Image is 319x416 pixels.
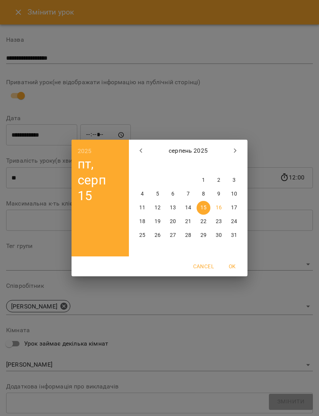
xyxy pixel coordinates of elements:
[217,176,220,184] p: 2
[217,190,220,198] p: 9
[197,187,210,201] button: 8
[170,204,176,212] p: 13
[227,173,241,187] button: 3
[202,176,205,184] p: 1
[78,146,92,157] button: 2025
[202,190,205,198] p: 8
[155,218,161,225] p: 19
[135,201,149,215] button: 11
[212,215,226,228] button: 23
[185,232,191,239] p: 28
[185,204,191,212] p: 14
[231,218,237,225] p: 24
[227,162,241,170] span: нд
[227,187,241,201] button: 10
[181,201,195,215] button: 14
[135,187,149,201] button: 4
[166,228,180,242] button: 27
[216,204,222,212] p: 16
[151,162,164,170] span: вт
[151,201,164,215] button: 12
[181,162,195,170] span: чт
[141,190,144,198] p: 4
[231,232,237,239] p: 31
[170,218,176,225] p: 20
[231,190,237,198] p: 10
[181,215,195,228] button: 21
[181,228,195,242] button: 28
[233,176,236,184] p: 3
[200,232,207,239] p: 29
[139,204,145,212] p: 11
[197,173,210,187] button: 1
[156,190,159,198] p: 5
[216,232,222,239] p: 30
[151,228,164,242] button: 26
[197,215,210,228] button: 22
[227,215,241,228] button: 24
[193,262,214,271] span: Cancel
[220,259,244,273] button: OK
[212,228,226,242] button: 30
[135,228,149,242] button: 25
[166,187,180,201] button: 6
[139,232,145,239] p: 25
[231,204,237,212] p: 17
[212,173,226,187] button: 2
[212,187,226,201] button: 9
[197,162,210,170] span: пт
[212,162,226,170] span: сб
[139,218,145,225] p: 18
[135,162,149,170] span: пн
[216,218,222,225] p: 23
[135,215,149,228] button: 18
[155,232,161,239] p: 26
[200,204,207,212] p: 15
[190,259,217,273] button: Cancel
[78,156,117,204] button: пт, серп 15
[166,201,180,215] button: 13
[171,190,174,198] p: 6
[227,201,241,215] button: 17
[197,201,210,215] button: 15
[166,215,180,228] button: 20
[212,201,226,215] button: 16
[181,187,195,201] button: 7
[227,228,241,242] button: 31
[155,204,161,212] p: 12
[185,218,191,225] p: 21
[170,232,176,239] p: 27
[200,218,207,225] p: 22
[197,228,210,242] button: 29
[151,215,164,228] button: 19
[187,190,190,198] p: 7
[166,162,180,170] span: ср
[223,262,241,271] span: OK
[151,187,164,201] button: 5
[150,146,226,155] p: серпень 2025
